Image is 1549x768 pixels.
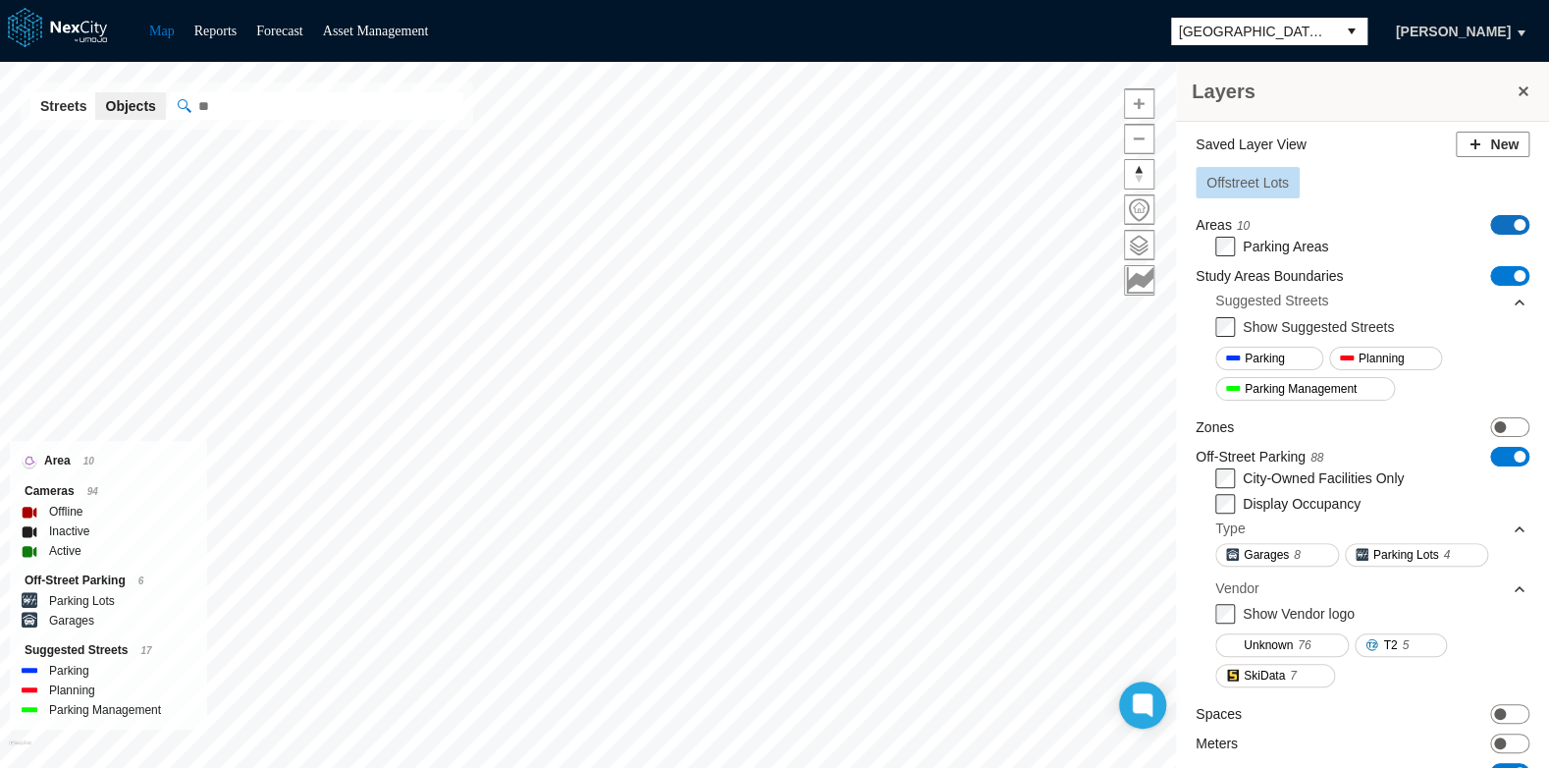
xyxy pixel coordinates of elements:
[1215,347,1323,370] button: Parking
[40,96,86,116] span: Streets
[1456,132,1529,157] button: New
[1490,135,1519,154] span: New
[87,486,98,497] span: 94
[105,96,155,116] span: Objects
[1196,215,1250,236] label: Areas
[1383,635,1397,655] span: T2
[149,24,175,38] a: Map
[1215,633,1349,657] button: Unknown76
[1196,704,1242,724] label: Spaces
[25,640,192,661] div: Suggested Streets
[1215,286,1527,315] div: Suggested Streets
[25,571,192,591] div: Off-Street Parking
[1329,347,1443,370] button: Planning
[1124,124,1154,154] button: Zoom out
[1125,160,1153,189] span: Reset bearing to north
[1237,219,1250,233] span: 10
[1359,349,1405,368] span: Planning
[1396,22,1511,41] span: [PERSON_NAME]
[1443,545,1450,565] span: 4
[138,576,144,586] span: 6
[323,24,429,38] a: Asset Management
[1290,666,1297,686] span: 7
[1373,545,1439,565] span: Parking Lots
[1215,514,1527,543] div: Type
[95,92,165,120] button: Objects
[1196,266,1343,286] label: Study Areas Boundaries
[1244,545,1289,565] span: Garages
[49,700,161,720] label: Parking Management
[1215,291,1328,310] div: Suggested Streets
[1196,167,1300,198] button: Offstreet Lots
[1245,349,1285,368] span: Parking
[1124,265,1154,296] button: Key metrics
[1298,635,1310,655] span: 76
[49,541,81,561] label: Active
[49,611,94,631] label: Garages
[1243,496,1361,512] label: Display Occupancy
[1125,89,1153,118] span: Zoom in
[1124,230,1154,260] button: Layers management
[1215,543,1339,567] button: Garages8
[1336,18,1367,45] button: select
[194,24,238,38] a: Reports
[1215,574,1527,603] div: Vendor
[1243,319,1394,335] label: Show Suggested Streets
[25,481,192,502] div: Cameras
[1402,635,1409,655] span: 5
[1244,666,1285,686] span: SkiData
[1243,606,1355,622] label: Show Vendor logo
[1243,470,1404,486] label: City-Owned Facilities Only
[1375,15,1531,48] button: [PERSON_NAME]
[1243,239,1328,254] label: Parking Areas
[83,456,94,466] span: 10
[49,681,95,700] label: Planning
[1355,633,1447,657] button: T25
[1124,194,1154,225] button: Home
[1124,159,1154,190] button: Reset bearing to north
[1294,545,1301,565] span: 8
[140,645,151,656] span: 17
[1206,175,1289,191] span: Offstreet Lots
[1196,417,1234,437] label: Zones
[30,92,96,120] button: Streets
[1124,88,1154,119] button: Zoom in
[49,661,89,681] label: Parking
[9,740,31,762] a: Mapbox homepage
[1244,635,1293,655] span: Unknown
[49,591,115,611] label: Parking Lots
[1310,451,1323,465] span: 88
[1192,78,1514,105] h3: Layers
[256,24,302,38] a: Forecast
[1215,578,1258,598] div: Vendor
[1196,734,1238,753] label: Meters
[49,521,89,541] label: Inactive
[25,451,192,471] div: Area
[1345,543,1488,567] button: Parking Lots4
[1196,447,1323,467] label: Off-Street Parking
[1125,125,1153,153] span: Zoom out
[1215,664,1335,687] button: SkiData7
[1215,377,1395,401] button: Parking Management
[1245,379,1357,399] span: Parking Management
[1215,519,1245,538] div: Type
[1196,135,1307,154] label: Saved Layer View
[49,502,82,521] label: Offline
[1179,22,1328,41] span: [GEOGRAPHIC_DATA][PERSON_NAME]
